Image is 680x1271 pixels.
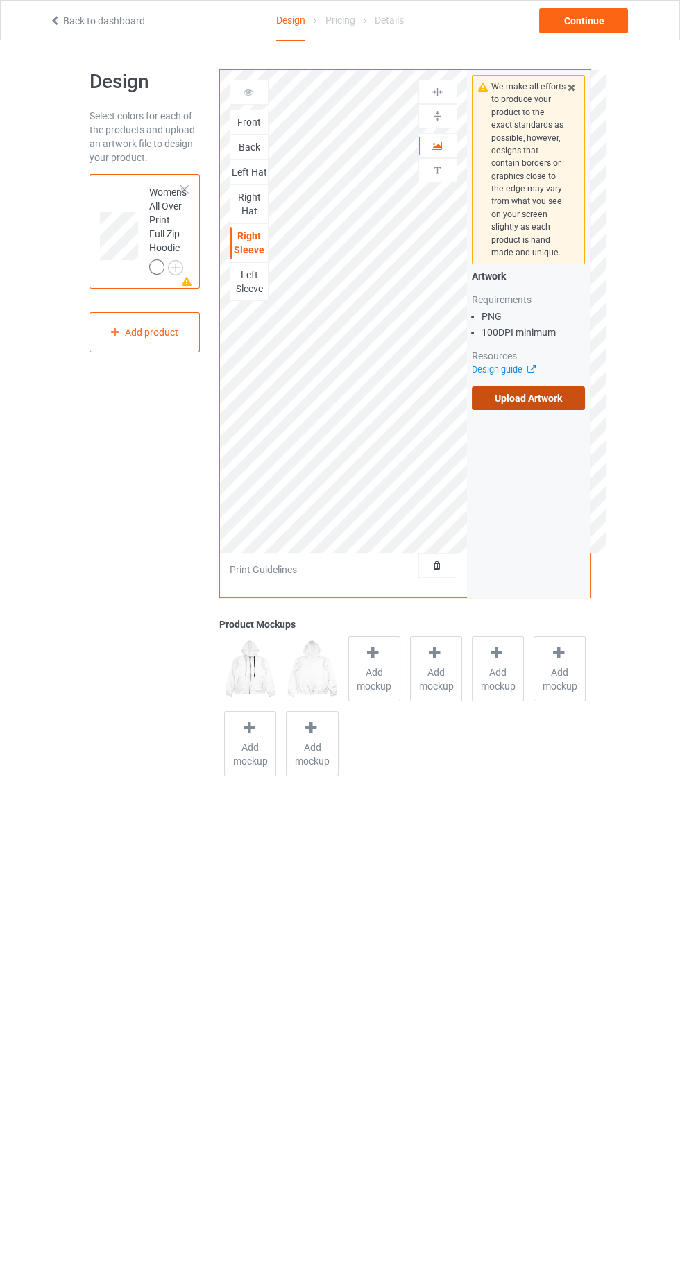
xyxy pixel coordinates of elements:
[90,312,201,353] div: Add product
[482,309,586,323] li: PNG
[375,1,404,40] div: Details
[287,740,337,768] span: Add mockup
[472,349,586,363] div: Resources
[49,15,145,26] a: Back to dashboard
[286,636,338,701] img: regular.jpg
[348,636,400,701] div: Add mockup
[431,164,444,177] img: svg%3E%0A
[90,109,201,164] div: Select colors for each of the products and upload an artwork file to design your product.
[410,636,462,701] div: Add mockup
[286,711,338,776] div: Add mockup
[491,80,566,259] div: We make all efforts to produce your product to the exact standards as possible, however, designs ...
[224,636,276,701] img: regular.jpg
[230,165,268,179] div: Left Hat
[90,174,201,289] div: Women's All Over Print Full Zip Hoodie
[472,293,586,307] div: Requirements
[534,636,586,701] div: Add mockup
[473,665,523,693] span: Add mockup
[168,260,183,275] img: svg+xml;base64,PD94bWwgdmVyc2lvbj0iMS4wIiBlbmNvZGluZz0iVVRGLTgiPz4KPHN2ZyB3aWR0aD0iMjJweCIgaGVpZ2...
[90,69,201,94] h1: Design
[325,1,355,40] div: Pricing
[230,229,268,257] div: Right Sleeve
[349,665,400,693] span: Add mockup
[276,1,305,41] div: Design
[411,665,461,693] span: Add mockup
[219,617,590,631] div: Product Mockups
[230,140,268,154] div: Back
[539,8,628,33] div: Continue
[230,115,268,129] div: Front
[472,364,535,375] a: Design guide
[431,85,444,99] img: svg%3E%0A
[230,563,297,577] div: Print Guidelines
[482,325,586,339] li: 100 DPI minimum
[225,740,275,768] span: Add mockup
[224,711,276,776] div: Add mockup
[534,665,585,693] span: Add mockup
[472,386,586,410] label: Upload Artwork
[230,190,268,218] div: Right Hat
[472,636,524,701] div: Add mockup
[149,185,187,274] div: Women's All Over Print Full Zip Hoodie
[472,269,586,283] div: Artwork
[431,110,444,123] img: svg%3E%0A
[230,268,268,296] div: Left Sleeve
